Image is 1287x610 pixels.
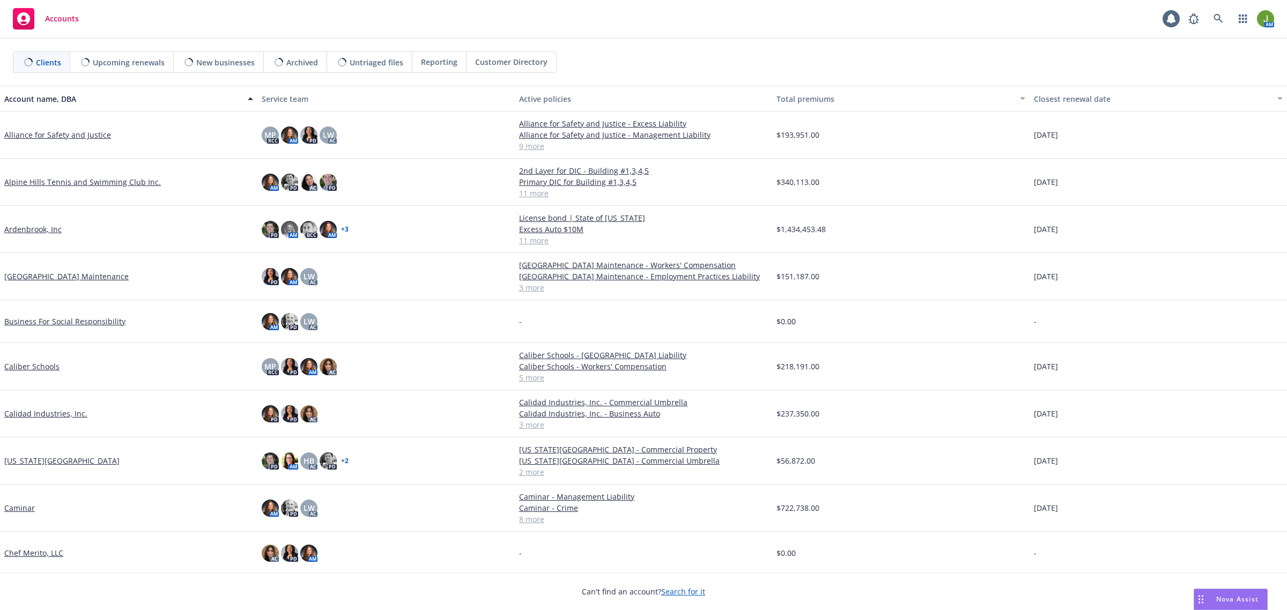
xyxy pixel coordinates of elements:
[4,361,60,372] a: Caliber Schools
[519,408,768,419] a: Calidad Industries, Inc. - Business Auto
[304,455,314,466] span: HB
[519,118,768,129] a: Alliance for Safety and Justice - Excess Liability
[4,224,62,235] a: Ardenbrook, Inc
[4,502,35,514] a: Caminar
[281,500,298,517] img: photo
[262,545,279,562] img: photo
[1034,93,1271,105] div: Closest renewal date
[320,174,337,191] img: photo
[4,408,87,419] a: Calidad Industries, Inc.
[519,444,768,455] a: [US_STATE][GEOGRAPHIC_DATA] - Commercial Property
[515,86,772,111] button: Active policies
[519,176,768,188] a: Primary DIC for Building #1,3,4,5
[281,545,298,562] img: photo
[45,14,79,23] span: Accounts
[1034,129,1058,140] span: [DATE]
[776,316,796,327] span: $0.00
[1216,594,1259,604] span: Nova Assist
[281,268,298,285] img: photo
[323,129,334,140] span: LW
[1208,8,1229,29] a: Search
[4,176,161,188] a: Alpine Hills Tennis and Swimming Club Inc.
[1034,316,1037,327] span: -
[519,259,768,271] a: [GEOGRAPHIC_DATA] Maintenance - Workers' Compensation
[300,174,317,191] img: photo
[4,93,241,105] div: Account name, DBA
[286,57,318,68] span: Archived
[519,547,522,559] span: -
[1034,271,1058,282] span: [DATE]
[304,271,315,282] span: LW
[262,268,279,285] img: photo
[281,313,298,330] img: photo
[257,86,515,111] button: Service team
[281,174,298,191] img: photo
[776,502,819,514] span: $722,738.00
[262,452,279,470] img: photo
[262,500,279,517] img: photo
[262,313,279,330] img: photo
[1034,455,1058,466] span: [DATE]
[1030,86,1287,111] button: Closest renewal date
[776,93,1014,105] div: Total premiums
[519,212,768,224] a: License bond | State of [US_STATE]
[519,93,768,105] div: Active policies
[300,358,317,375] img: photo
[341,226,349,233] a: + 3
[519,419,768,430] a: 3 more
[519,282,768,293] a: 3 more
[776,129,819,140] span: $193,951.00
[582,586,705,597] span: Can't find an account?
[519,316,522,327] span: -
[4,316,125,327] a: Business For Social Responsibility
[196,57,255,68] span: New businesses
[519,140,768,152] a: 9 more
[4,455,120,466] a: [US_STATE][GEOGRAPHIC_DATA]
[519,466,768,478] a: 2 more
[776,361,819,372] span: $218,191.00
[304,316,315,327] span: LW
[1183,8,1204,29] a: Report a Bug
[281,358,298,375] img: photo
[1257,10,1274,27] img: photo
[776,547,796,559] span: $0.00
[1034,361,1058,372] span: [DATE]
[4,129,111,140] a: Alliance for Safety and Justice
[4,271,129,282] a: [GEOGRAPHIC_DATA] Maintenance
[4,547,63,559] a: Chef Merito, LLC
[519,235,768,246] a: 11 more
[1034,224,1058,235] span: [DATE]
[262,221,279,238] img: photo
[772,86,1030,111] button: Total premiums
[519,188,768,199] a: 11 more
[1194,589,1208,609] div: Drag to move
[519,224,768,235] a: Excess Auto $10M
[320,221,337,238] img: photo
[262,174,279,191] img: photo
[519,349,768,361] a: Caliber Schools - [GEOGRAPHIC_DATA] Liability
[1034,176,1058,188] span: [DATE]
[776,176,819,188] span: $340,113.00
[281,405,298,422] img: photo
[304,502,315,514] span: LW
[776,224,826,235] span: $1,434,453.48
[1232,8,1254,29] a: Switch app
[519,372,768,383] a: 5 more
[300,545,317,562] img: photo
[341,458,349,464] a: + 2
[262,405,279,422] img: photo
[350,57,403,68] span: Untriaged files
[776,408,819,419] span: $237,350.00
[1034,408,1058,419] span: [DATE]
[264,361,276,372] span: MP
[1034,502,1058,514] span: [DATE]
[262,93,511,105] div: Service team
[9,4,83,34] a: Accounts
[519,502,768,514] a: Caminar - Crime
[281,221,298,238] img: photo
[320,452,337,470] img: photo
[1194,589,1268,610] button: Nova Assist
